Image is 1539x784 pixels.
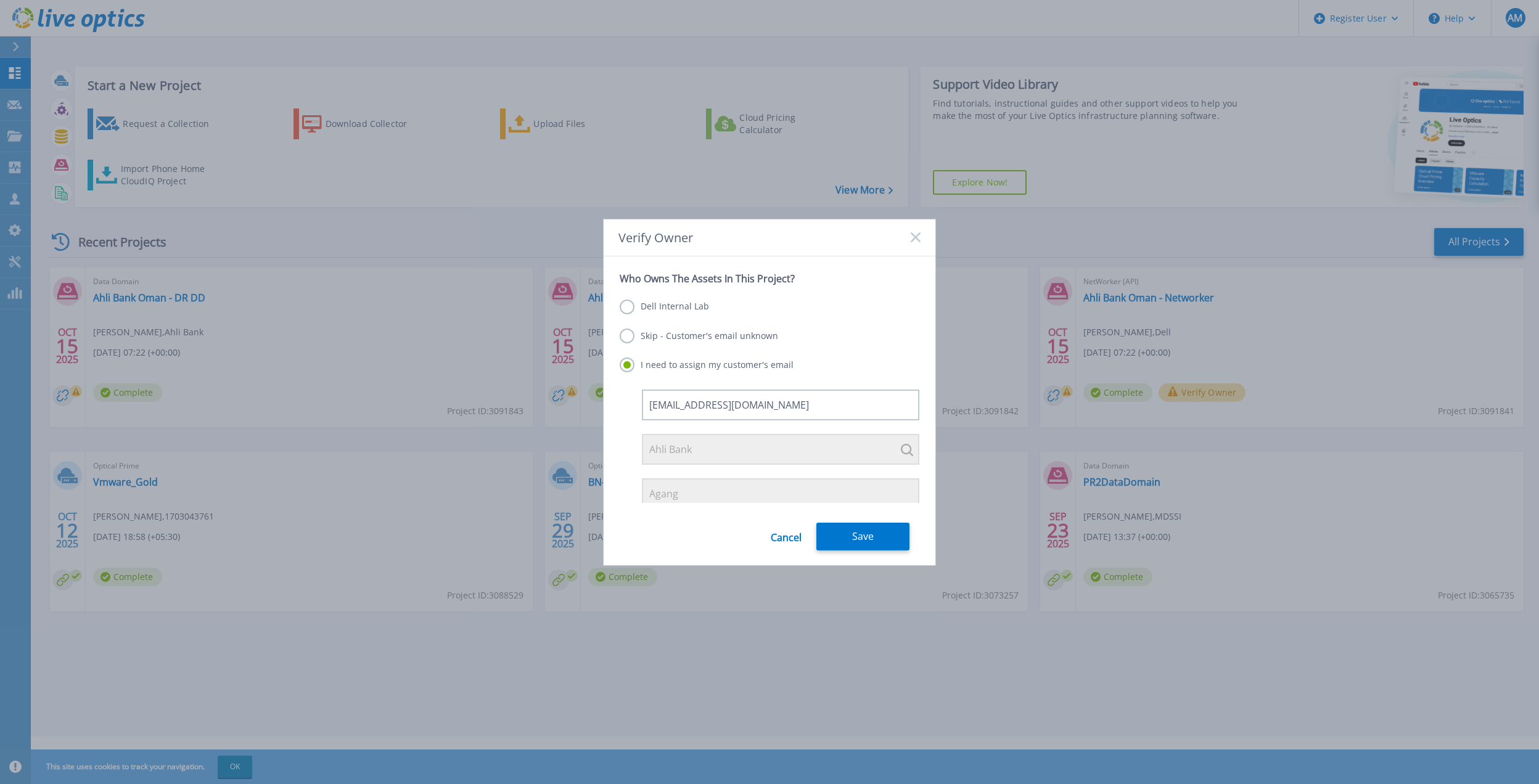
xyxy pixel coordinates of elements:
[642,478,919,509] input: First Name
[620,329,778,343] label: Skip - Customer's email unknown
[618,231,693,245] span: Verify Owner
[620,357,794,372] label: I need to assign my customer's email
[816,523,909,550] button: Save
[642,390,919,420] input: Enter email address
[771,523,802,550] a: Cancel
[642,434,919,465] input: Ahli Bank
[620,300,709,314] label: Dell Internal Lab
[620,272,919,285] p: Who Owns The Assets In This Project?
